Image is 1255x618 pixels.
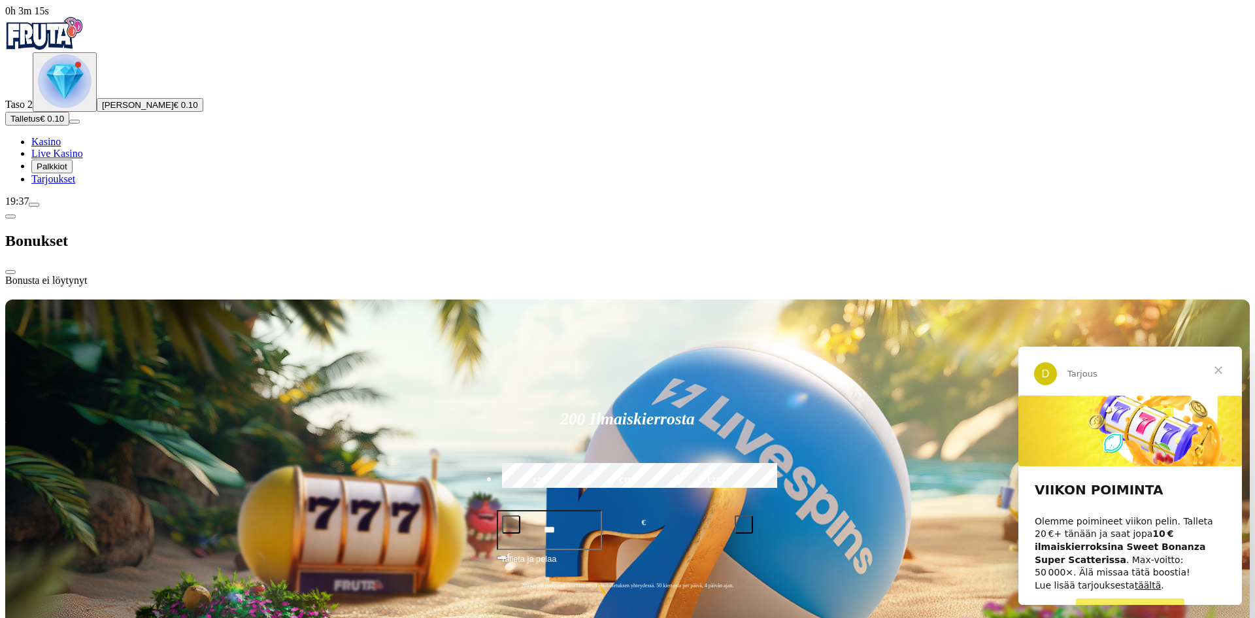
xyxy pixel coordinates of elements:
[97,98,203,112] button: [PERSON_NAME]€ 0.10
[174,100,198,110] span: € 0.10
[5,17,84,50] img: Fruta
[37,162,67,171] span: Palkkiot
[31,148,83,159] a: Live Kasino
[5,215,16,218] button: chevron-left icon
[31,136,61,147] a: Kasino
[31,173,75,184] a: Tarjoukset
[587,461,668,499] label: €150
[5,41,84,52] a: Fruta
[58,252,167,275] a: PELAA NYT
[5,5,49,16] span: user session time
[501,553,556,576] span: Talleta ja pelaa
[1018,347,1242,605] iframe: Intercom live chat viesti
[5,232,1250,250] h2: Bonukset
[84,258,141,268] span: PELAA NYT
[5,112,69,126] button: Talletusplus icon€ 0.10
[735,515,753,534] button: plus icon
[5,99,33,110] span: Taso 2
[502,515,520,534] button: minus icon
[507,551,511,559] span: €
[5,270,16,274] button: close
[5,196,29,207] span: 19:37
[69,120,80,124] button: menu
[5,17,1250,185] nav: Primary
[5,275,1250,286] div: Bonusta ei löytynyt
[40,114,64,124] span: € 0.10
[31,160,73,173] button: Palkkiot
[499,461,580,499] label: €50
[10,114,40,124] span: Talletus
[642,517,646,529] span: €
[102,100,174,110] span: [PERSON_NAME]
[33,52,97,112] button: level unlocked
[29,203,39,207] button: menu
[497,552,758,577] button: Talleta ja pelaa
[675,461,756,499] label: €250
[5,136,1250,185] nav: Main menu
[38,54,92,108] img: level unlocked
